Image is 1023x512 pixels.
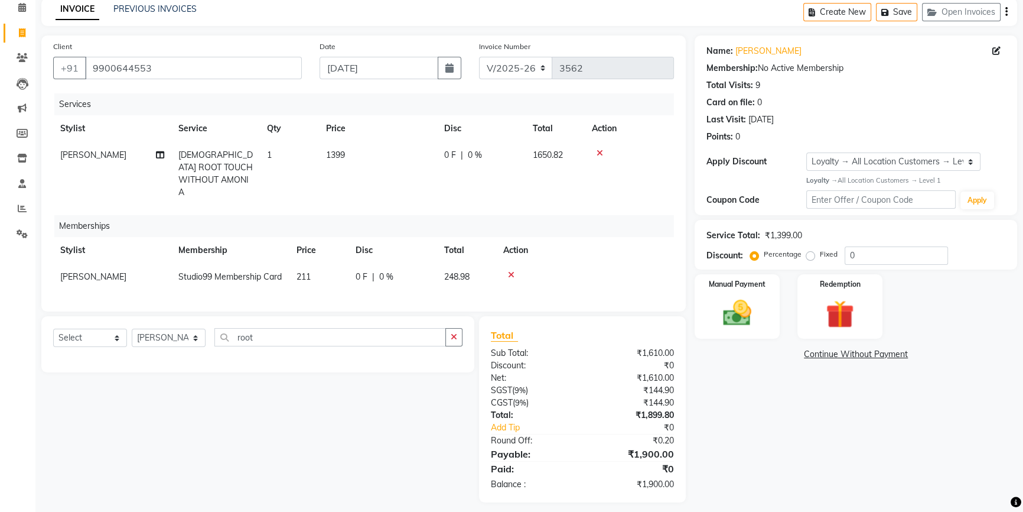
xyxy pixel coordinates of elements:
div: Net: [482,372,582,384]
a: PREVIOUS INVOICES [113,4,197,14]
div: Apply Discount [706,155,806,168]
label: Percentage [764,249,802,260]
div: Round Off: [482,435,582,447]
span: 0 F [356,271,367,283]
th: Total [437,237,496,264]
th: Action [496,237,674,264]
span: 9% [515,398,526,407]
span: | [461,149,463,161]
div: ₹1,899.80 [582,409,683,422]
button: Apply [960,192,994,209]
span: | [372,271,374,283]
div: ₹1,399.00 [765,229,802,242]
button: Create New [803,3,871,21]
div: Points: [706,131,733,143]
div: Card on file: [706,96,755,109]
th: Action [585,115,674,142]
div: 0 [735,131,740,143]
div: Paid: [482,462,582,476]
span: 1399 [326,150,345,160]
th: Service [171,115,260,142]
span: [PERSON_NAME] [60,271,126,282]
div: ₹0 [582,359,683,372]
div: ₹1,610.00 [582,372,683,384]
div: ( ) [482,397,582,409]
span: [DEMOGRAPHIC_DATA] ROOT TOUCH WITHOUT AMONIA [178,150,253,197]
label: Manual Payment [709,279,765,290]
img: _cash.svg [714,297,760,329]
input: Search by Name/Mobile/Email/Code [85,57,302,79]
th: Price [289,237,348,264]
span: Total [491,329,518,342]
div: Membership: [706,62,758,74]
div: Name: [706,45,733,57]
div: Payable: [482,447,582,461]
div: All Location Customers → Level 1 [806,176,1005,186]
div: Discount: [706,249,743,262]
div: ₹0.20 [582,435,683,447]
label: Redemption [820,279,861,290]
label: Client [53,41,72,52]
span: 1650.82 [533,150,563,160]
th: Total [526,115,585,142]
div: Services [54,93,683,115]
label: Invoice Number [479,41,530,52]
div: ₹0 [599,422,683,434]
div: ₹1,900.00 [582,447,683,461]
span: CGST [491,397,513,408]
div: Memberships [54,215,683,237]
th: Price [319,115,437,142]
div: 0 [757,96,762,109]
span: 1 [267,150,272,160]
div: ₹144.90 [582,384,683,397]
div: Service Total: [706,229,760,242]
div: ₹1,610.00 [582,347,683,359]
input: Enter Offer / Coupon Code [806,190,956,209]
span: 0 F [444,149,456,161]
div: Sub Total: [482,347,582,359]
th: Qty [260,115,319,142]
a: Add Tip [482,422,600,434]
th: Stylist [53,237,171,264]
div: Balance : [482,478,582,491]
div: 9 [755,79,760,92]
div: Coupon Code [706,194,806,206]
div: Last Visit: [706,114,746,126]
div: Total: [482,409,582,422]
div: No Active Membership [706,62,1005,74]
a: [PERSON_NAME] [735,45,802,57]
span: Studio99 Membership Card [178,271,282,282]
th: Membership [171,237,289,264]
span: SGST [491,385,512,396]
input: Search [214,328,446,346]
div: [DATE] [748,114,774,126]
th: Stylist [53,115,171,142]
button: +91 [53,57,86,79]
label: Date [320,41,335,52]
span: 248.98 [444,271,470,282]
label: Fixed [820,249,838,260]
th: Disc [437,115,526,142]
button: Save [876,3,917,21]
span: 9% [514,385,526,395]
div: ₹144.90 [582,397,683,409]
div: ₹1,900.00 [582,478,683,491]
div: ₹0 [582,462,683,476]
span: 211 [297,271,311,282]
img: _gift.svg [817,297,863,332]
span: 0 % [379,271,393,283]
button: Open Invoices [922,3,1001,21]
strong: Loyalty → [806,176,838,184]
span: 0 % [468,149,482,161]
div: ( ) [482,384,582,397]
a: Continue Without Payment [697,348,1015,361]
span: [PERSON_NAME] [60,150,126,160]
th: Disc [348,237,437,264]
div: Discount: [482,359,582,372]
div: Total Visits: [706,79,753,92]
